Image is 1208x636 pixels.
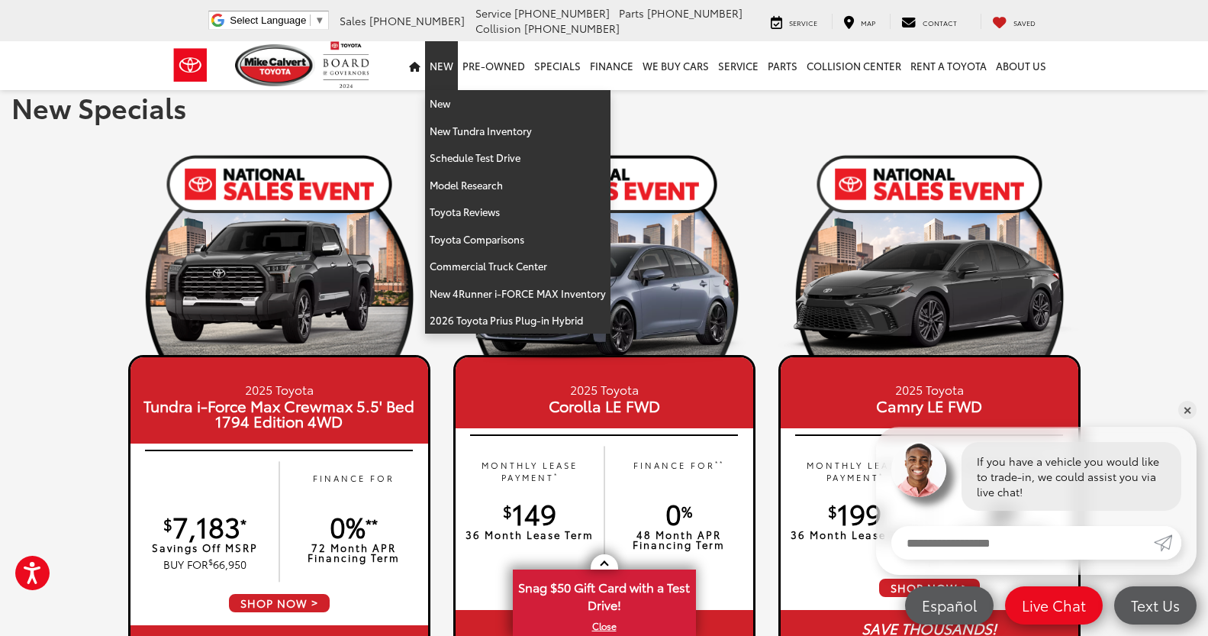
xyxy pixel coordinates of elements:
span: Service [475,5,511,21]
span: Snag $50 Gift Card with a Test Drive! [514,571,694,618]
a: Text Us [1114,586,1197,625]
span: Live Chat [1014,596,1094,615]
a: Live Chat [1005,586,1103,625]
input: Enter your message [891,526,1154,560]
a: Home [404,41,425,90]
span: Tundra i-Force Max Crewmax 5.5' Bed 1794 Edition 4WD [134,398,424,428]
a: Contact [890,14,968,29]
span: Parts [619,5,644,21]
a: New 4Runner i-FORCE MAX Inventory [425,280,610,308]
p: MONTHLY LEASE PAYMENT [788,459,922,484]
p: FINANCE FOR [287,472,420,497]
a: WE BUY CARS [638,41,714,90]
p: 36 Month Lease Term [788,530,922,540]
img: 25_Camry_XSE_Gray_Left [778,214,1081,365]
a: Schedule Test Drive [425,144,610,172]
a: Español [905,586,994,625]
a: Submit [1154,526,1181,560]
a: Specials [530,41,585,90]
a: Commercial Truck Center [425,253,610,280]
span: [PHONE_NUMBER] [514,5,610,21]
a: Service [714,41,763,90]
img: Mike Calvert Toyota [235,44,316,86]
a: Toyota Reviews [425,199,610,226]
p: Savings Off MSRP [138,543,272,553]
small: 2025 Toyota [134,380,424,398]
a: Model Research [425,172,610,199]
sup: $ [503,500,512,521]
img: 19_1754319064.png [778,149,1081,355]
span: [PHONE_NUMBER] [524,21,620,36]
img: 19_1754319064.png [128,149,430,355]
a: Collision Center [802,41,906,90]
a: My Saved Vehicles [981,14,1047,29]
a: Toyota Comparisons [425,226,610,253]
span: ▼ [314,15,324,26]
img: 25_Tundra_Capstone_Gray_Left [128,214,430,365]
span: 0% [330,506,366,545]
a: New [425,90,610,118]
a: New Tundra Inventory [425,118,610,145]
div: If you have a vehicle you would like to trade-in, we could assist you via live chat! [962,442,1181,511]
img: Agent profile photo [891,442,946,497]
span: [PHONE_NUMBER] [369,13,465,28]
span: Service [789,18,817,27]
small: 2025 Toyota [459,380,749,398]
a: 2026 Toyota Prius Plug-in Hybrid [425,307,610,334]
span: 7,183 [163,506,240,545]
a: Finance [585,41,638,90]
span: [PHONE_NUMBER] [647,5,743,21]
span: Sales [340,13,366,28]
span: Saved [1013,18,1036,27]
span: Contact [923,18,957,27]
span: Text Us [1123,596,1187,615]
sup: $ [208,556,213,567]
span: Camry LE FWD [784,398,1074,413]
span: Map [861,18,875,27]
p: 48 Month APR Financing Term [612,530,746,550]
span: Corolla LE FWD [459,398,749,413]
a: Map [832,14,887,29]
span: SHOP NOW [878,577,981,599]
span: 199 [828,493,881,532]
span: Collision [475,21,521,36]
p: MONTHLY LEASE PAYMENT [463,459,597,484]
a: Rent a Toyota [906,41,991,90]
p: FINANCE FOR [612,459,746,484]
span: 0 [665,493,692,532]
span: Select Language [230,15,306,26]
a: About Us [991,41,1051,90]
a: Service [759,14,829,29]
a: Select Language​ [230,15,324,26]
img: Toyota [162,40,219,90]
a: Parts [763,41,802,90]
span: ​ [310,15,311,26]
a: Pre-Owned [458,41,530,90]
p: 72 Month APR Financing Term [287,543,420,563]
span: 149 [503,493,556,532]
h1: New Specials [11,92,1197,122]
span: SHOP NOW [227,592,331,614]
p: BUY FOR 66,950 [138,557,272,572]
sup: $ [828,500,837,521]
sup: % [681,500,692,521]
p: 36 Month Lease Term [463,530,597,540]
span: Español [914,596,984,615]
small: 2025 Toyota [784,380,1074,398]
a: New [425,41,458,90]
sup: $ [163,513,172,534]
